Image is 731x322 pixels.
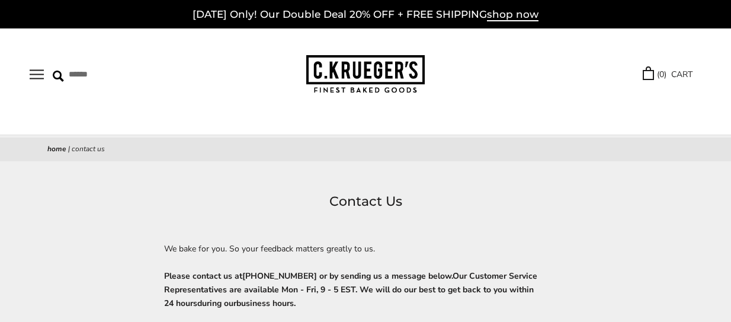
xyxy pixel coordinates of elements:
img: C.KRUEGER'S [306,55,425,94]
span: | [68,144,70,154]
a: Home [47,144,66,154]
nav: breadcrumbs [47,144,684,155]
a: [DATE] Only! Our Double Deal 20% OFF + FREE SHIPPINGshop now [193,8,538,21]
strong: Please contact us at [164,270,537,309]
p: We bake for you. So your feedback matters greatly to us. [164,242,567,256]
span: Contact Us [72,144,105,154]
span: [PHONE_NUMBER] or by sending us a message below. [242,270,453,282]
button: Open navigation [30,69,44,79]
a: (0) CART [643,68,692,81]
input: Search [53,65,193,84]
h1: Contact Us [47,191,684,212]
img: Search [53,71,64,82]
span: business hours. [236,298,296,309]
span: shop now [487,8,538,21]
span: during our [197,298,236,309]
span: Our Customer Service Representatives are available Mon - Fri, 9 - 5 EST. We will do our best to g... [164,270,537,309]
